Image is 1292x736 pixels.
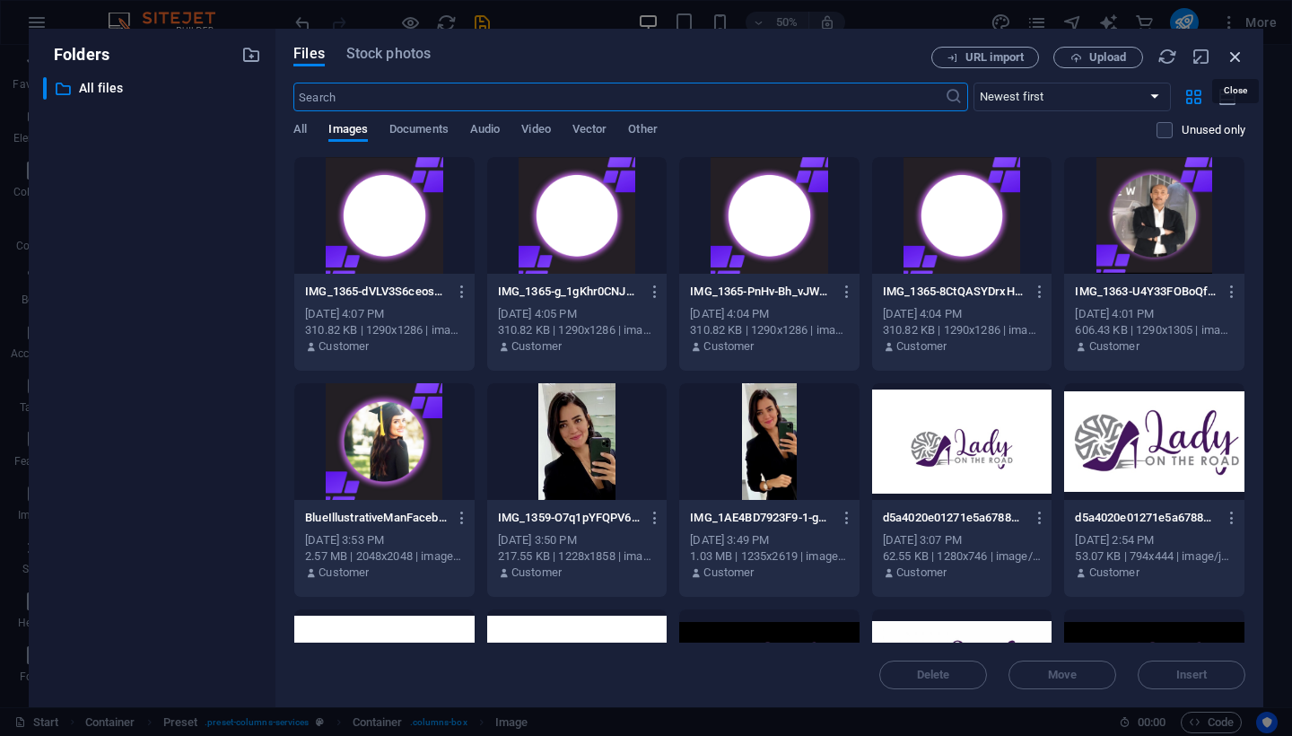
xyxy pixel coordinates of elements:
p: IMG_1365-dVLV3S6ceosuCJeCVdKYOg.jpg [305,284,447,300]
p: BlueIllustrativeManFacebookProfilePicture.png-tssCgmDylLoYTEn-o3zMYg.PNG [305,510,447,526]
p: IMG_1AE4BD7923F9-1-g7YiWx2bW-IMFL5vb6uE5A.jpeg [690,510,832,526]
span: Documents [389,118,449,144]
i: Reload [1157,47,1177,66]
span: Other [628,118,657,144]
p: Customer [511,565,562,581]
p: Displays only files that are not in use on the website. Files added during this session can still... [1182,122,1245,138]
p: Customer [896,338,947,355]
button: URL import [931,47,1039,68]
div: 62.55 KB | 1280x746 | image/jpeg [883,548,1042,565]
div: [DATE] 3:53 PM [305,532,464,548]
div: 310.82 KB | 1290x1286 | image/jpeg [883,322,1042,338]
button: Upload [1053,47,1143,68]
p: IMG_1359-O7q1pYFQPV679fGQtkb04w.jpg [498,510,640,526]
div: 310.82 KB | 1290x1286 | image/jpeg [498,322,657,338]
div: 53.07 KB | 794x444 | image/jpeg [1075,548,1234,565]
span: Images [328,118,368,144]
div: [DATE] 4:04 PM [690,306,849,322]
p: d5a4020e01271e5a67887501c6208713-Photoroom-JtY0AgqgKPkrQ3Og74-_BA.jpg [883,510,1025,526]
p: All files [79,78,228,99]
span: Files [293,43,325,65]
p: d5a4020e01271e5a67887501c6208713-Photoroom2-1fhOlL8udjxQXN48yi5U_A.jpg [1075,510,1217,526]
span: URL import [965,52,1024,63]
p: Customer [1089,565,1139,581]
div: 310.82 KB | 1290x1286 | image/jpeg [690,322,849,338]
p: IMG_1363-U4Y33FOBoQf_LZpxg4HBHA.jpg [1075,284,1217,300]
div: [DATE] 3:49 PM [690,532,849,548]
p: Customer [1089,338,1139,355]
p: Customer [319,338,369,355]
input: Search [293,83,944,111]
div: [DATE] 4:01 PM [1075,306,1234,322]
div: [DATE] 4:04 PM [883,306,1042,322]
div: 2.57 MB | 2048x2048 | image/png [305,548,464,565]
i: Minimize [1192,47,1211,66]
p: IMG_1365-g_1gKhr0CNJa3AFUDMHX3Q.jpg [498,284,640,300]
div: [DATE] 3:50 PM [498,532,657,548]
div: 310.82 KB | 1290x1286 | image/jpeg [305,322,464,338]
div: 217.55 KB | 1228x1858 | image/jpeg [498,548,657,565]
p: IMG_1365-PnHv-Bh_vJWyjkIDE7v4ZQ.jpg [690,284,832,300]
div: [DATE] 4:05 PM [498,306,657,322]
p: Customer [319,565,369,581]
p: Customer [896,565,947,581]
p: Customer [511,338,562,355]
div: [DATE] 4:07 PM [305,306,464,322]
span: Video [521,118,550,144]
div: 1.03 MB | 1235x2619 | image/jpeg [690,548,849,565]
span: Audio [470,118,500,144]
div: [DATE] 2:54 PM [1075,532,1234,548]
div: [DATE] 3:07 PM [883,532,1042,548]
p: Customer [703,565,754,581]
div: ​ [43,77,47,100]
span: All [293,118,307,144]
p: IMG_1365-8CtQASYDrxH1sVi-37uAJw.jpg [883,284,1025,300]
div: 606.43 KB | 1290x1305 | image/jpeg [1075,322,1234,338]
span: Upload [1089,52,1126,63]
i: Create new folder [241,45,261,65]
p: Customer [703,338,754,355]
span: Vector [572,118,607,144]
span: Stock photos [346,43,431,65]
p: Folders [43,43,109,66]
